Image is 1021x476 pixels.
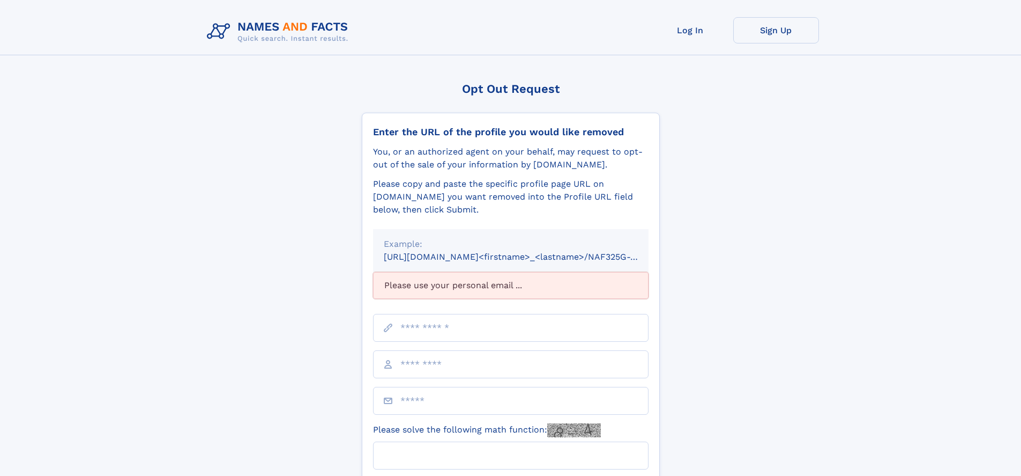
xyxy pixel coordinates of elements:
div: Example: [384,238,638,251]
div: Please use your personal email ... [373,272,649,299]
div: You, or an authorized agent on your behalf, may request to opt-out of the sale of your informatio... [373,145,649,171]
label: Please solve the following math function: [373,423,601,437]
small: [URL][DOMAIN_NAME]<firstname>_<lastname>/NAF325G-xxxxxxxx [384,252,669,262]
a: Sign Up [733,17,819,43]
img: Logo Names and Facts [203,17,357,46]
a: Log In [647,17,733,43]
div: Opt Out Request [362,82,660,96]
div: Enter the URL of the profile you would like removed [373,126,649,138]
div: Please copy and paste the specific profile page URL on [DOMAIN_NAME] you want removed into the Pr... [373,178,649,216]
